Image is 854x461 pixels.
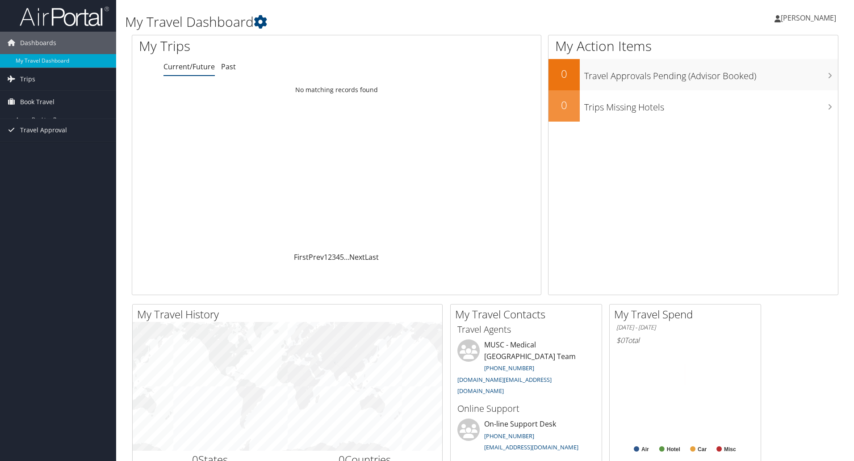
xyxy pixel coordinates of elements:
a: Next [349,252,365,262]
a: [PHONE_NUMBER] [484,364,534,372]
a: Current/Future [163,62,215,72]
h6: Total [616,335,754,345]
h2: My Travel History [137,307,442,322]
h1: My Action Items [548,37,838,55]
a: Prev [309,252,324,262]
text: Air [641,446,649,453]
img: airportal-logo.png [20,6,109,27]
h2: My Travel Contacts [455,307,602,322]
span: … [344,252,349,262]
a: First [294,252,309,262]
h3: Trips Missing Hotels [584,97,838,114]
a: [DOMAIN_NAME][EMAIL_ADDRESS][DOMAIN_NAME] [457,376,552,395]
li: MUSC - Medical [GEOGRAPHIC_DATA] Team [453,339,599,399]
td: No matching records found [132,82,541,98]
a: 0Travel Approvals Pending (Advisor Booked) [548,59,838,90]
a: [PERSON_NAME] [774,4,845,31]
span: [PERSON_NAME] [781,13,836,23]
a: 2 [328,252,332,262]
span: Trips [20,68,35,90]
text: Misc [724,446,736,453]
li: On-line Support Desk [453,419,599,455]
text: Hotel [667,446,680,453]
a: 1 [324,252,328,262]
span: $0 [616,335,624,345]
a: 4 [336,252,340,262]
text: Car [698,446,707,453]
h2: My Travel Spend [614,307,761,322]
a: Last [365,252,379,262]
h3: Travel Approvals Pending (Advisor Booked) [584,65,838,82]
h3: Travel Agents [457,323,595,336]
h1: My Trips [139,37,364,55]
span: Dashboards [20,32,56,54]
a: 3 [332,252,336,262]
h6: [DATE] - [DATE] [616,323,754,332]
a: 5 [340,252,344,262]
span: Travel Approval [20,119,67,141]
h2: 0 [548,97,580,113]
h2: 0 [548,66,580,81]
h3: Online Support [457,402,595,415]
span: Book Travel [20,91,54,113]
a: Past [221,62,236,72]
a: 0Trips Missing Hotels [548,90,838,122]
h1: My Travel Dashboard [125,13,605,31]
a: [PHONE_NUMBER] [484,432,534,440]
a: [EMAIL_ADDRESS][DOMAIN_NAME] [484,443,578,451]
